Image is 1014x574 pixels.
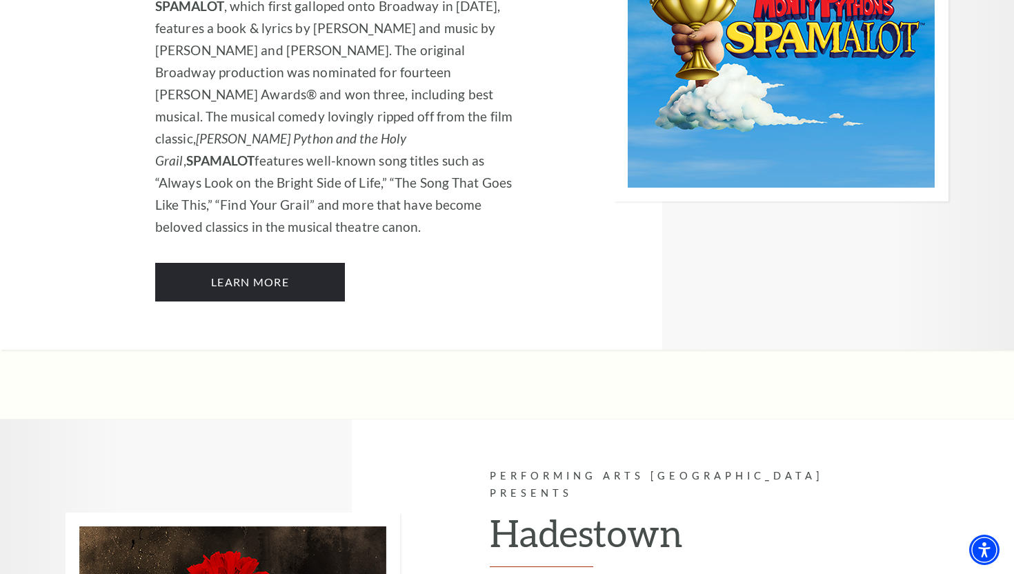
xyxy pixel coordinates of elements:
[969,535,1000,565] div: Accessibility Menu
[490,511,859,567] h2: Hadestown
[155,263,345,301] a: Learn More Monty Python's Spamalot
[155,130,406,168] em: [PERSON_NAME] Python and the Holy Grail
[490,468,859,502] p: Performing Arts [GEOGRAPHIC_DATA] Presents
[186,152,255,168] strong: SPAMALOT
